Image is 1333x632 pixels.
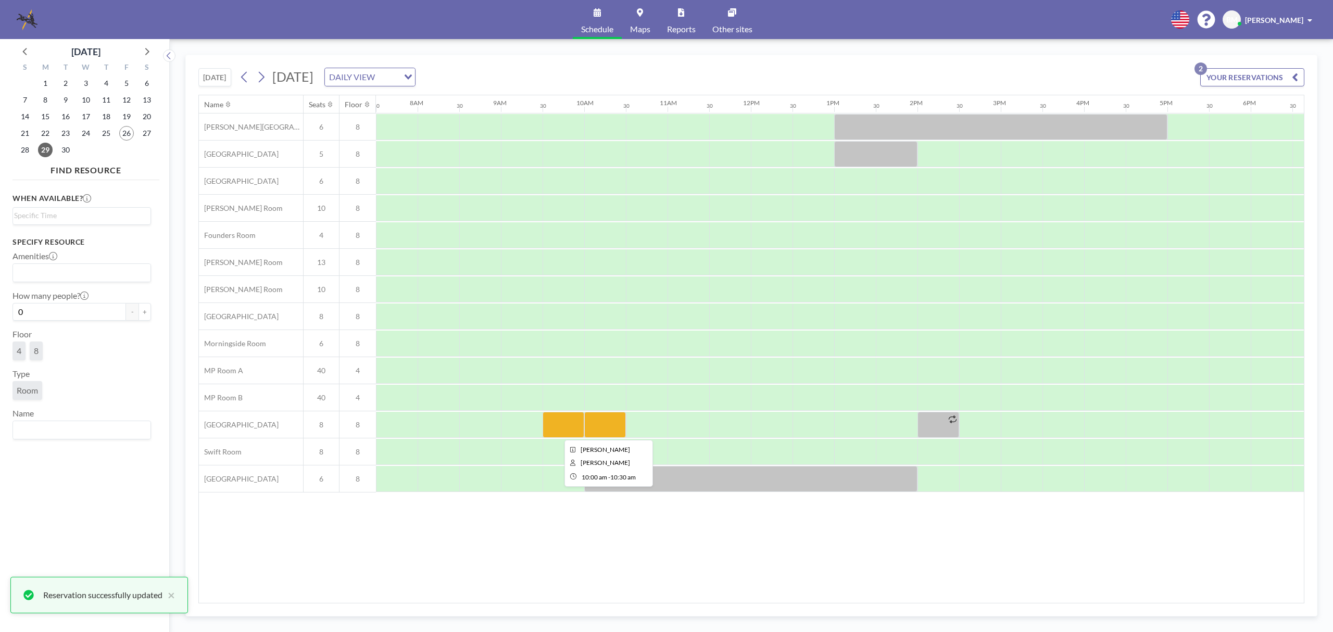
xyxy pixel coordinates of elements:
[199,474,279,484] span: [GEOGRAPHIC_DATA]
[345,100,362,109] div: Floor
[199,312,279,321] span: [GEOGRAPHIC_DATA]
[76,61,96,75] div: W
[199,149,279,159] span: [GEOGRAPHIC_DATA]
[79,76,93,91] span: Wednesday, September 3, 2025
[35,61,56,75] div: M
[162,589,175,601] button: close
[339,393,376,402] span: 4
[139,303,151,321] button: +
[667,25,696,33] span: Reports
[99,76,114,91] span: Thursday, September 4, 2025
[12,237,151,247] h3: Specify resource
[140,109,154,124] span: Saturday, September 20, 2025
[17,346,21,356] span: 4
[957,103,963,109] div: 30
[304,231,339,240] span: 4
[14,266,145,280] input: Search for option
[58,76,73,91] span: Tuesday, September 2, 2025
[13,264,150,282] div: Search for option
[707,103,713,109] div: 30
[198,68,231,86] button: [DATE]
[581,25,613,33] span: Schedule
[17,9,37,30] img: organization-logo
[581,446,630,453] span: Betsy Manous
[608,473,610,481] span: -
[623,103,630,109] div: 30
[119,109,134,124] span: Friday, September 19, 2025
[17,385,38,396] span: Room
[1123,103,1129,109] div: 30
[14,423,145,437] input: Search for option
[1160,99,1173,107] div: 5PM
[18,93,32,107] span: Sunday, September 7, 2025
[910,99,923,107] div: 2PM
[199,447,242,457] span: Swift Room
[660,99,677,107] div: 11AM
[1290,103,1296,109] div: 30
[339,285,376,294] span: 8
[199,176,279,186] span: [GEOGRAPHIC_DATA]
[790,103,796,109] div: 30
[339,420,376,429] span: 8
[199,285,283,294] span: [PERSON_NAME] Room
[304,366,339,375] span: 40
[1194,62,1207,75] p: 2
[58,126,73,141] span: Tuesday, September 23, 2025
[540,103,546,109] div: 30
[199,122,303,132] span: [PERSON_NAME][GEOGRAPHIC_DATA]
[204,100,223,109] div: Name
[15,61,35,75] div: S
[199,339,266,348] span: Morningside Room
[38,93,53,107] span: Monday, September 8, 2025
[826,99,839,107] div: 1PM
[38,126,53,141] span: Monday, September 22, 2025
[339,258,376,267] span: 8
[12,408,34,419] label: Name
[410,99,423,107] div: 8AM
[304,204,339,213] span: 10
[12,290,89,301] label: How many people?
[58,93,73,107] span: Tuesday, September 9, 2025
[71,44,100,59] div: [DATE]
[199,420,279,429] span: [GEOGRAPHIC_DATA]
[13,208,150,223] div: Search for option
[38,109,53,124] span: Monday, September 15, 2025
[309,100,325,109] div: Seats
[12,161,159,175] h4: FIND RESOURCE
[79,93,93,107] span: Wednesday, September 10, 2025
[327,70,377,84] span: DAILY VIEW
[1040,103,1046,109] div: 30
[58,109,73,124] span: Tuesday, September 16, 2025
[373,103,380,109] div: 30
[13,421,150,439] div: Search for option
[12,329,32,339] label: Floor
[325,68,415,86] div: Search for option
[304,339,339,348] span: 6
[304,474,339,484] span: 6
[993,99,1006,107] div: 3PM
[18,126,32,141] span: Sunday, September 21, 2025
[199,366,243,375] span: MP Room A
[1200,68,1304,86] button: YOUR RESERVATIONS2
[99,126,114,141] span: Thursday, September 25, 2025
[873,103,879,109] div: 30
[493,99,507,107] div: 9AM
[119,93,134,107] span: Friday, September 12, 2025
[339,474,376,484] span: 8
[79,109,93,124] span: Wednesday, September 17, 2025
[576,99,594,107] div: 10AM
[304,285,339,294] span: 10
[304,420,339,429] span: 8
[630,25,650,33] span: Maps
[43,589,162,601] div: Reservation successfully updated
[457,103,463,109] div: 30
[304,149,339,159] span: 5
[712,25,752,33] span: Other sites
[582,473,607,481] span: 10:00 AM
[140,126,154,141] span: Saturday, September 27, 2025
[199,231,256,240] span: Founders Room
[339,447,376,457] span: 8
[119,76,134,91] span: Friday, September 5, 2025
[1206,103,1213,109] div: 30
[38,143,53,157] span: Monday, September 29, 2025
